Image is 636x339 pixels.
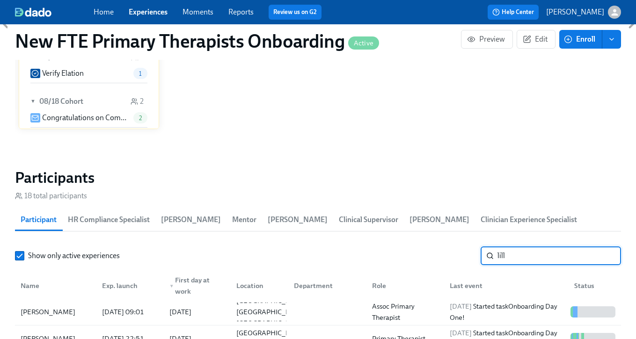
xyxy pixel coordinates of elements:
h6: 08/18 Cohort [39,96,83,107]
div: Exp. launch [95,276,161,295]
p: Verify Elation [42,68,84,79]
span: 2 [133,115,147,122]
span: Participant [21,213,57,226]
span: Enroll [566,35,595,44]
span: Clinical Supervisor [339,213,398,226]
div: Started task Onboarding Day One! [446,301,567,323]
img: dado [15,7,51,17]
button: enroll [602,30,621,49]
div: Role [368,280,442,291]
span: HR Compliance Specialist [68,213,150,226]
span: Active [348,40,379,47]
div: [PERSON_NAME][DATE] 09:01[DATE][GEOGRAPHIC_DATA] [GEOGRAPHIC_DATA] [GEOGRAPHIC_DATA]Assoc Primary... [15,299,621,325]
span: Help Center [492,7,534,17]
div: ▼First day at work [162,276,229,295]
span: [DATE] [450,329,472,337]
span: [DATE] [450,302,472,310]
div: Assoc Primary Therapist [368,301,442,323]
p: [PERSON_NAME] [546,7,604,17]
button: Preview [461,30,513,49]
div: Status [567,276,619,295]
span: [PERSON_NAME] [161,213,221,226]
input: Search by name [497,246,621,265]
div: [GEOGRAPHIC_DATA] [GEOGRAPHIC_DATA] [GEOGRAPHIC_DATA] [233,295,309,329]
span: Clinician Experience Specialist [481,213,577,226]
div: Name [17,276,95,295]
button: Edit [517,30,556,49]
button: Help Center [488,5,539,20]
div: 2 [131,96,144,107]
span: [PERSON_NAME] [409,213,469,226]
span: Edit [525,35,548,44]
button: Review us on G2 [269,5,322,20]
a: Reports [228,7,254,16]
span: Show only active experiences [28,251,120,261]
span: 1 [133,70,147,77]
div: Department [290,280,364,291]
span: Preview [469,35,505,44]
button: [PERSON_NAME] [546,6,621,19]
div: [DATE] 09:01 [98,306,161,317]
a: Review us on G2 [273,7,317,17]
div: Exp. launch [98,280,161,291]
h1: New FTE Primary Therapists Onboarding [15,30,379,52]
div: First day at work [166,274,229,297]
div: 18 total participants [15,191,87,201]
div: Last event [442,276,567,295]
span: [PERSON_NAME] [268,213,328,226]
div: [DATE] [169,306,191,317]
a: Moments [183,7,213,16]
button: Enroll [559,30,602,49]
div: Location [229,276,286,295]
a: Experiences [129,7,168,16]
div: Status [570,280,619,291]
span: ▼ [30,96,37,107]
a: dado [15,7,94,17]
div: Name [17,280,95,291]
span: Mentor [232,213,256,226]
div: [PERSON_NAME] [17,306,95,317]
p: Congratulations on Completing Onboarding! [42,113,130,123]
div: Last event [446,280,567,291]
div: Department [286,276,364,295]
div: Location [233,280,286,291]
h2: Participants [15,168,621,187]
span: ▼ [169,284,174,289]
div: Role [365,276,442,295]
a: Home [94,7,114,16]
